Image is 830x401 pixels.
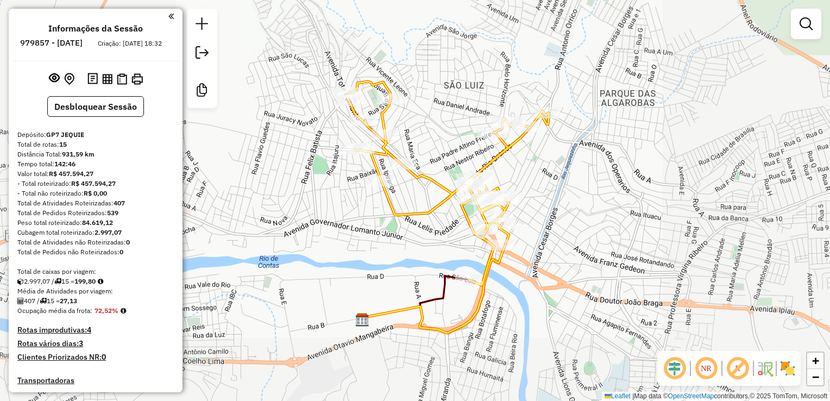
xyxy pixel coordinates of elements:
[807,369,823,385] a: Zoom out
[807,353,823,369] a: Zoom in
[17,140,174,149] div: Total de rotas:
[107,209,118,217] strong: 539
[812,370,819,384] span: −
[17,169,174,179] div: Valor total:
[17,306,92,315] span: Ocupação média da frota:
[725,355,751,381] span: Exibir rótulo
[17,247,174,257] div: Total de Pedidos não Roteirizados:
[62,150,95,158] strong: 931,59 km
[100,71,115,86] button: Visualizar relatório de Roteirização
[605,392,631,400] a: Leaflet
[17,218,174,228] div: Peso total roteirizado:
[98,278,103,285] i: Meta Caixas/viagem: 1,00 Diferença: 198,80
[17,376,174,385] h4: Transportadoras
[126,238,130,246] strong: 0
[17,267,174,277] div: Total de caixas por viagem:
[17,179,174,189] div: - Total roteirizado:
[756,360,774,377] img: Fluxo de ruas
[59,140,67,148] strong: 15
[82,218,113,227] strong: 84.619,12
[662,355,688,381] span: Ocultar deslocamento
[84,189,107,197] strong: R$ 0,00
[129,71,145,87] button: Imprimir Rotas
[17,298,24,304] i: Total de Atividades
[85,71,100,87] button: Logs desbloquear sessão
[54,278,61,285] i: Total de rotas
[17,159,174,169] div: Tempo total:
[17,296,174,306] div: 407 / 15 =
[46,130,84,139] strong: GP7 JEQUIE
[114,199,125,207] strong: 407
[95,228,122,236] strong: 2.997,07
[60,297,77,305] strong: 27,13
[191,42,213,66] a: Exportar sessão
[17,353,174,362] h4: Clientes Priorizados NR:
[17,286,174,296] div: Média de Atividades por viagem:
[17,237,174,247] div: Total de Atividades não Roteirizadas:
[191,79,213,104] a: Criar modelo
[17,208,174,218] div: Total de Pedidos Roteirizados:
[20,38,83,48] h6: 979857 - [DATE]
[17,228,174,237] div: Cubagem total roteirizado:
[632,392,634,400] span: |
[47,70,62,87] button: Exibir sessão original
[17,278,24,285] i: Cubagem total roteirizado
[668,392,714,400] a: OpenStreetMap
[17,198,174,208] div: Total de Atividades Roteirizadas:
[602,392,830,401] div: Map data © contributors,© 2025 TomTom, Microsoft
[47,96,144,117] button: Desbloquear Sessão
[693,355,719,381] span: Ocultar NR
[17,339,174,348] h4: Rotas vários dias:
[17,149,174,159] div: Distância Total:
[17,130,174,140] div: Depósito:
[71,179,116,187] strong: R$ 457.594,27
[191,13,213,37] a: Nova sessão e pesquisa
[93,39,166,48] div: Criação: [DATE] 18:32
[355,313,369,327] img: GP7 JEQUIE
[62,71,77,87] button: Centralizar mapa no depósito ou ponto de apoio
[17,277,174,286] div: 2.997,07 / 15 =
[779,360,796,377] img: Exibir/Ocultar setores
[79,339,83,348] strong: 3
[121,308,126,314] em: Média calculada utilizando a maior ocupação (%Peso ou %Cubagem) de cada rota da sessão. Rotas cro...
[17,325,174,335] h4: Rotas improdutivas:
[120,248,123,256] strong: 0
[49,170,93,178] strong: R$ 457.594,27
[95,306,118,315] strong: 72,52%
[54,160,76,168] strong: 142:46
[74,277,96,285] strong: 199,80
[102,352,106,362] strong: 0
[795,13,817,35] a: Exibir filtros
[812,354,819,367] span: +
[40,298,47,304] i: Total de rotas
[48,23,143,34] h4: Informações da Sessão
[87,325,91,335] strong: 4
[17,189,174,198] div: - Total não roteirizado:
[115,71,129,87] button: Visualizar Romaneio
[168,10,174,22] a: Clique aqui para minimizar o painel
